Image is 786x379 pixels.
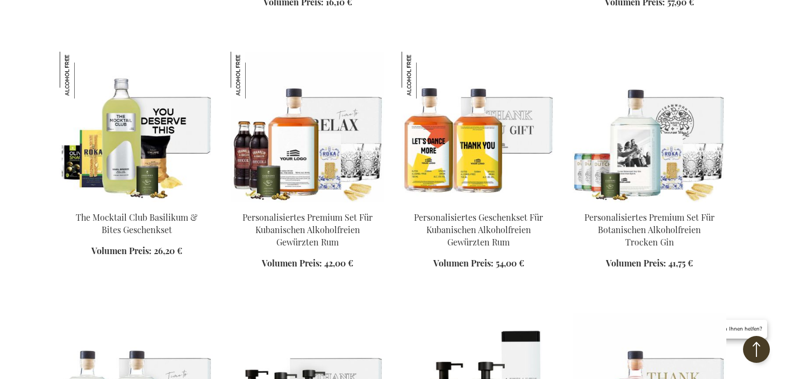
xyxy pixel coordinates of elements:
[262,257,353,270] a: Volumen Preis: 42,00 €
[262,257,322,269] span: Volumen Preis:
[91,245,152,256] span: Volumen Preis:
[402,198,555,208] a: Personalisiertes Geschenkset Für Kubanischen Alkoholfreien Gewürzten Rum Personalisiertes Geschen...
[433,257,524,270] a: Volumen Preis: 54,00 €
[231,198,384,208] a: Personalised Non-Alcoholic Cuban Spiced Rum Premium Set Personalisiertes Premium Set Für Kubanisc...
[231,52,277,99] img: Personalisiertes Premium Set Für Kubanischen Alkoholfreien Gewürzten Rum
[60,52,106,99] img: The Mocktail Club Basilikum & Bites Geschenkset
[324,257,353,269] span: 42,00 €
[402,52,555,202] img: Personalisiertes Geschenkset Für Kubanischen Alkoholfreien Gewürzten Rum
[606,257,693,270] a: Volumen Preis: 41,75 €
[154,245,182,256] span: 26,20 €
[584,212,714,248] a: Personalisiertes Premium Set Für Botanischen Alkoholfreien Trocken Gin
[573,198,726,208] a: Personalised Non-Alcoholic Botanical Dry Gin Premium Set
[231,52,384,202] img: Personalised Non-Alcoholic Cuban Spiced Rum Premium Set
[496,257,524,269] span: 54,00 €
[433,257,494,269] span: Volumen Preis:
[76,212,197,235] a: The Mocktail Club Basilikum & Bites Geschenkset
[91,245,182,257] a: Volumen Preis: 26,20 €
[60,198,213,208] a: The Mocktail Club Basilikum & Bites Geschenkset The Mocktail Club Basilikum & Bites Geschenkset
[60,52,213,202] img: The Mocktail Club Basilikum & Bites Geschenkset
[402,52,448,99] img: Personalisiertes Geschenkset Für Kubanischen Alkoholfreien Gewürzten Rum
[573,52,726,202] img: Personalised Non-Alcoholic Botanical Dry Gin Premium Set
[606,257,666,269] span: Volumen Preis:
[668,257,693,269] span: 41,75 €
[242,212,373,248] a: Personalisiertes Premium Set Für Kubanischen Alkoholfreien Gewürzten Rum
[414,212,543,248] a: Personalisiertes Geschenkset Für Kubanischen Alkoholfreien Gewürzten Rum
